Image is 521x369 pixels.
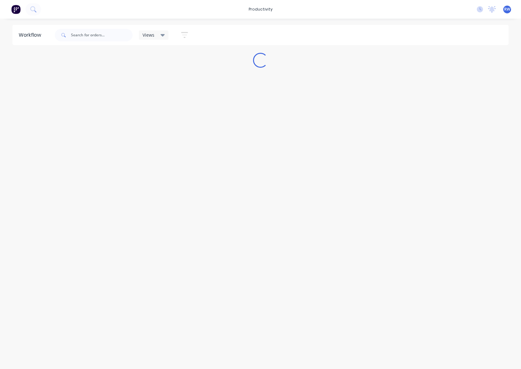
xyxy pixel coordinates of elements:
span: Views [143,32,154,38]
img: Factory [11,5,21,14]
div: Workflow [19,31,44,39]
span: RW [504,7,510,12]
input: Search for orders... [71,29,133,41]
div: productivity [246,5,276,14]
